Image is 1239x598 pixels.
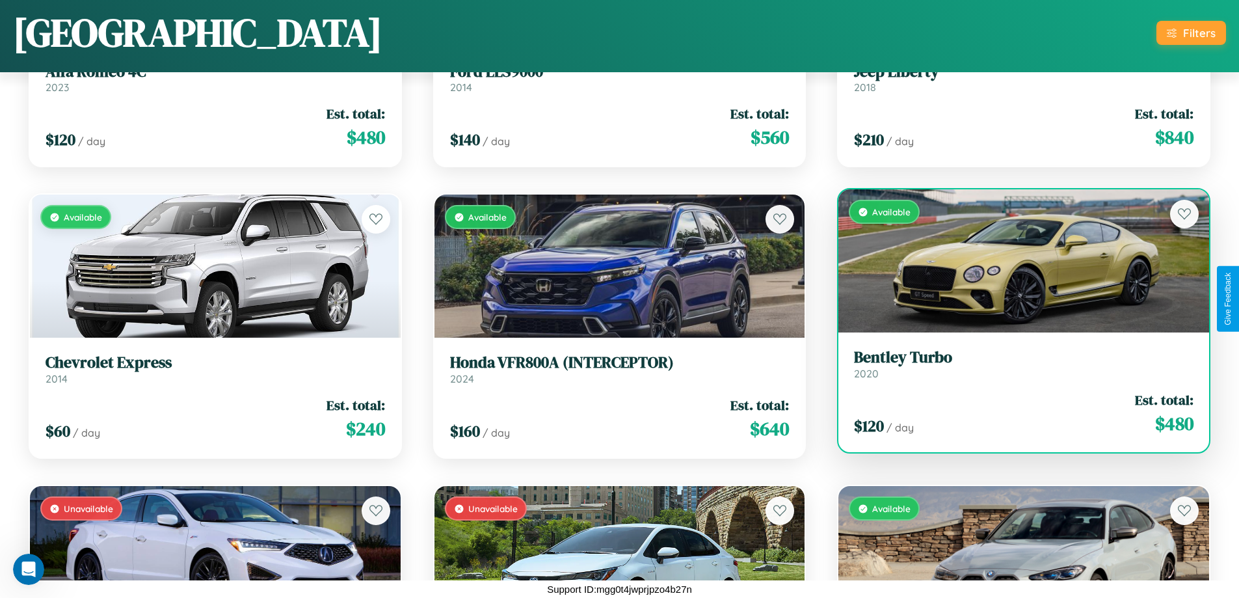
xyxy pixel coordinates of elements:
span: 2024 [450,372,474,385]
a: Ford LLS90002014 [450,62,790,94]
a: Chevrolet Express2014 [46,353,385,385]
span: Est. total: [730,396,789,415]
span: Unavailable [64,503,113,514]
span: $ 140 [450,129,480,150]
span: Available [468,211,507,223]
span: Available [872,206,911,217]
span: Available [872,503,911,514]
span: 2014 [46,372,68,385]
span: Available [64,211,102,223]
span: $ 840 [1155,124,1193,150]
span: Est. total: [1135,390,1193,409]
span: 2014 [450,81,472,94]
span: / day [483,426,510,439]
span: $ 480 [347,124,385,150]
h3: Bentley Turbo [854,348,1193,367]
p: Support ID: mgg0t4jwprjpzo4b27n [547,580,692,598]
span: 2023 [46,81,69,94]
div: Filters [1183,26,1216,40]
span: $ 60 [46,420,70,442]
span: / day [886,135,914,148]
span: Est. total: [326,396,385,415]
span: / day [483,135,510,148]
span: $ 120 [46,129,75,150]
a: Honda VFR800A (INTERCEPTOR)2024 [450,353,790,385]
span: $ 120 [854,415,884,437]
span: Est. total: [1135,104,1193,123]
span: / day [78,135,105,148]
span: 2018 [854,81,876,94]
span: / day [73,426,100,439]
span: $ 640 [750,416,789,442]
span: $ 240 [346,416,385,442]
h3: Chevrolet Express [46,353,385,372]
span: Unavailable [468,503,518,514]
span: / day [886,421,914,434]
iframe: Intercom live chat [13,554,44,585]
h1: [GEOGRAPHIC_DATA] [13,6,382,59]
span: Est. total: [730,104,789,123]
span: $ 160 [450,420,480,442]
div: Give Feedback [1223,273,1232,325]
span: $ 560 [751,124,789,150]
span: $ 210 [854,129,884,150]
h3: Honda VFR800A (INTERCEPTOR) [450,353,790,372]
span: Est. total: [326,104,385,123]
span: 2020 [854,367,879,380]
a: Bentley Turbo2020 [854,348,1193,380]
button: Filters [1156,21,1226,45]
a: Jeep Liberty2018 [854,62,1193,94]
span: $ 480 [1155,411,1193,437]
a: Alfa Romeo 4C2023 [46,62,385,94]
